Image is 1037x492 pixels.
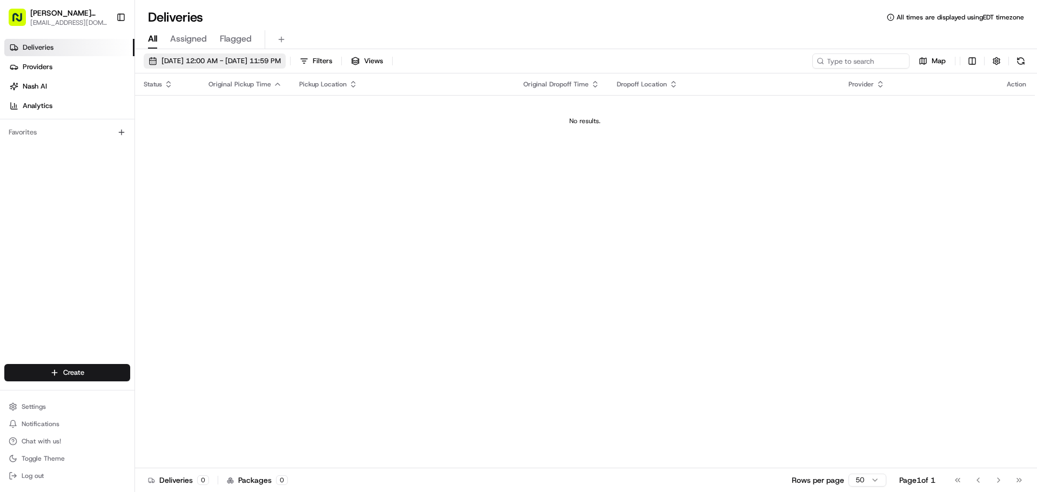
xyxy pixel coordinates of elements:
[30,8,107,18] button: [PERSON_NAME] BBQ
[523,80,589,89] span: Original Dropoff Time
[792,475,844,486] p: Rows per page
[33,197,87,205] span: [PERSON_NAME]
[197,475,209,485] div: 0
[102,241,173,252] span: API Documentation
[914,53,951,69] button: Map
[4,364,130,381] button: Create
[11,11,32,32] img: Nash
[4,78,134,95] a: Nash AI
[23,101,52,111] span: Analytics
[295,53,337,69] button: Filters
[220,32,252,45] span: Flagged
[4,399,130,414] button: Settings
[49,103,177,114] div: Start new chat
[23,82,47,91] span: Nash AI
[849,80,874,89] span: Provider
[144,80,162,89] span: Status
[4,39,134,56] a: Deliveries
[23,43,53,52] span: Deliveries
[1013,53,1028,69] button: Refresh
[208,80,271,89] span: Original Pickup Time
[22,241,83,252] span: Knowledge Base
[107,268,131,276] span: Pylon
[11,43,197,60] p: Welcome 👋
[184,106,197,119] button: Start new chat
[11,157,28,174] img: Grace Nketiah
[167,138,197,151] button: See all
[4,434,130,449] button: Chat with us!
[90,197,93,205] span: •
[49,114,149,123] div: We're available if you need us!
[22,197,30,206] img: 1736555255976-a54dd68f-1ca7-489b-9aae-adbdc363a1c4
[148,32,157,45] span: All
[90,167,93,176] span: •
[617,80,667,89] span: Dropoff Location
[11,140,69,149] div: Past conversations
[4,58,134,76] a: Providers
[4,4,112,30] button: [PERSON_NAME] BBQ[EMAIL_ADDRESS][DOMAIN_NAME]
[812,53,910,69] input: Type to search
[11,242,19,251] div: 📗
[23,103,42,123] img: 4920774857489_3d7f54699973ba98c624_72.jpg
[227,475,288,486] div: Packages
[4,468,130,483] button: Log out
[899,475,935,486] div: Page 1 of 1
[299,80,347,89] span: Pickup Location
[30,18,107,27] button: [EMAIL_ADDRESS][DOMAIN_NAME]
[11,103,30,123] img: 1736555255976-a54dd68f-1ca7-489b-9aae-adbdc363a1c4
[28,70,178,81] input: Clear
[897,13,1024,22] span: All times are displayed using EDT timezone
[22,471,44,480] span: Log out
[22,420,59,428] span: Notifications
[4,97,134,114] a: Analytics
[11,186,28,204] img: Grace Nketiah
[148,9,203,26] h1: Deliveries
[4,416,130,432] button: Notifications
[346,53,388,69] button: Views
[76,267,131,276] a: Powered byPylon
[23,62,52,72] span: Providers
[139,117,1031,125] div: No results.
[4,451,130,466] button: Toggle Theme
[63,368,84,378] span: Create
[1007,80,1026,89] div: Action
[6,237,87,257] a: 📗Knowledge Base
[364,56,383,66] span: Views
[144,53,286,69] button: [DATE] 12:00 AM - [DATE] 11:59 PM
[276,475,288,485] div: 0
[4,124,130,141] div: Favorites
[33,167,87,176] span: [PERSON_NAME]
[22,437,61,446] span: Chat with us!
[22,402,46,411] span: Settings
[91,242,100,251] div: 💻
[932,56,946,66] span: Map
[96,197,118,205] span: [DATE]
[148,475,209,486] div: Deliveries
[313,56,332,66] span: Filters
[96,167,118,176] span: [DATE]
[87,237,178,257] a: 💻API Documentation
[22,168,30,177] img: 1736555255976-a54dd68f-1ca7-489b-9aae-adbdc363a1c4
[161,56,281,66] span: [DATE] 12:00 AM - [DATE] 11:59 PM
[22,454,65,463] span: Toggle Theme
[170,32,207,45] span: Assigned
